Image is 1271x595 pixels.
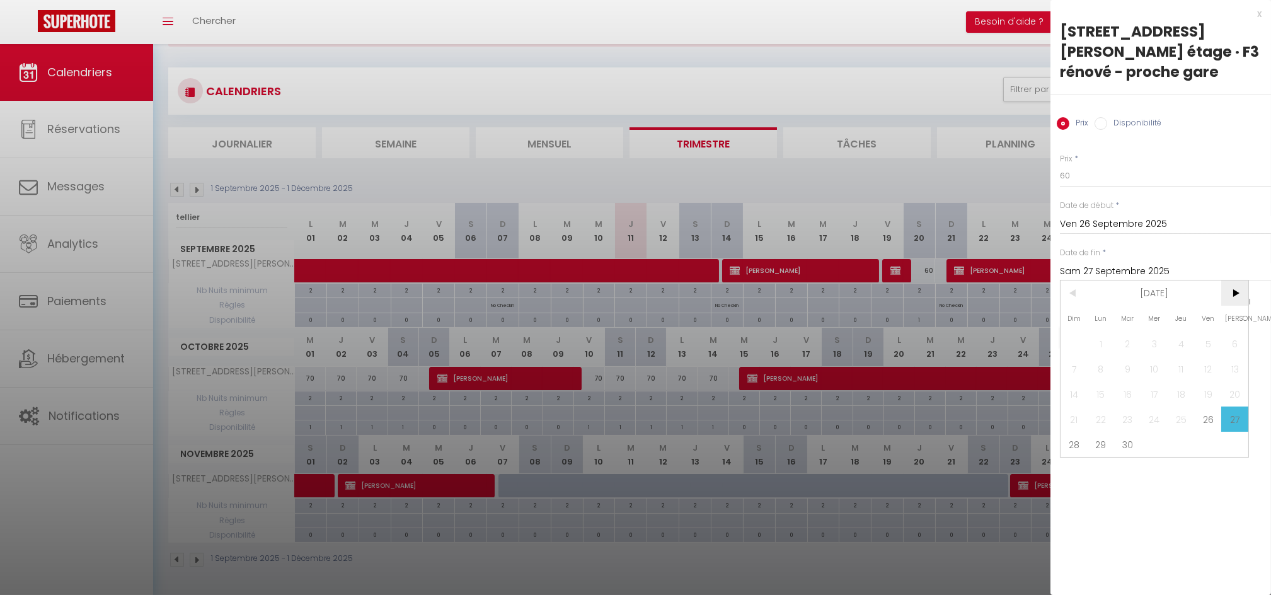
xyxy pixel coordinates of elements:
span: 15 [1088,381,1115,407]
span: 3 [1141,331,1168,356]
span: 29 [1088,432,1115,457]
label: Prix [1060,153,1073,165]
span: 23 [1114,407,1141,432]
label: Disponibilité [1107,117,1161,131]
span: Mar [1114,306,1141,331]
span: 6 [1221,331,1248,356]
span: Jeu [1168,306,1195,331]
span: 27 [1221,407,1248,432]
span: 2 [1114,331,1141,356]
span: 28 [1061,432,1088,457]
span: 10 [1141,356,1168,381]
span: Mer [1141,306,1168,331]
span: < [1061,280,1088,306]
span: 25 [1168,407,1195,432]
span: [PERSON_NAME] [1221,306,1248,331]
span: [DATE] [1088,280,1222,306]
span: 7 [1061,356,1088,381]
span: 22 [1088,407,1115,432]
button: Ouvrir le widget de chat LiveChat [10,5,48,43]
div: x [1050,6,1262,21]
span: 5 [1195,331,1222,356]
span: > [1221,280,1248,306]
span: 11 [1168,356,1195,381]
span: 19 [1195,381,1222,407]
span: 16 [1114,381,1141,407]
span: 24 [1141,407,1168,432]
label: Date de fin [1060,247,1100,259]
div: [STREET_ADDRESS][PERSON_NAME] étage · F3 rénové - proche gare [1060,21,1262,82]
span: 17 [1141,381,1168,407]
span: 20 [1221,381,1248,407]
span: 30 [1114,432,1141,457]
span: 18 [1168,381,1195,407]
span: 14 [1061,381,1088,407]
span: 1 [1088,331,1115,356]
span: 9 [1114,356,1141,381]
span: 21 [1061,407,1088,432]
label: Date de début [1060,200,1113,212]
span: 4 [1168,331,1195,356]
span: Dim [1061,306,1088,331]
span: 8 [1088,356,1115,381]
span: 13 [1221,356,1248,381]
label: Prix [1069,117,1088,131]
span: Lun [1088,306,1115,331]
span: Ven [1195,306,1222,331]
span: 26 [1195,407,1222,432]
span: 12 [1195,356,1222,381]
